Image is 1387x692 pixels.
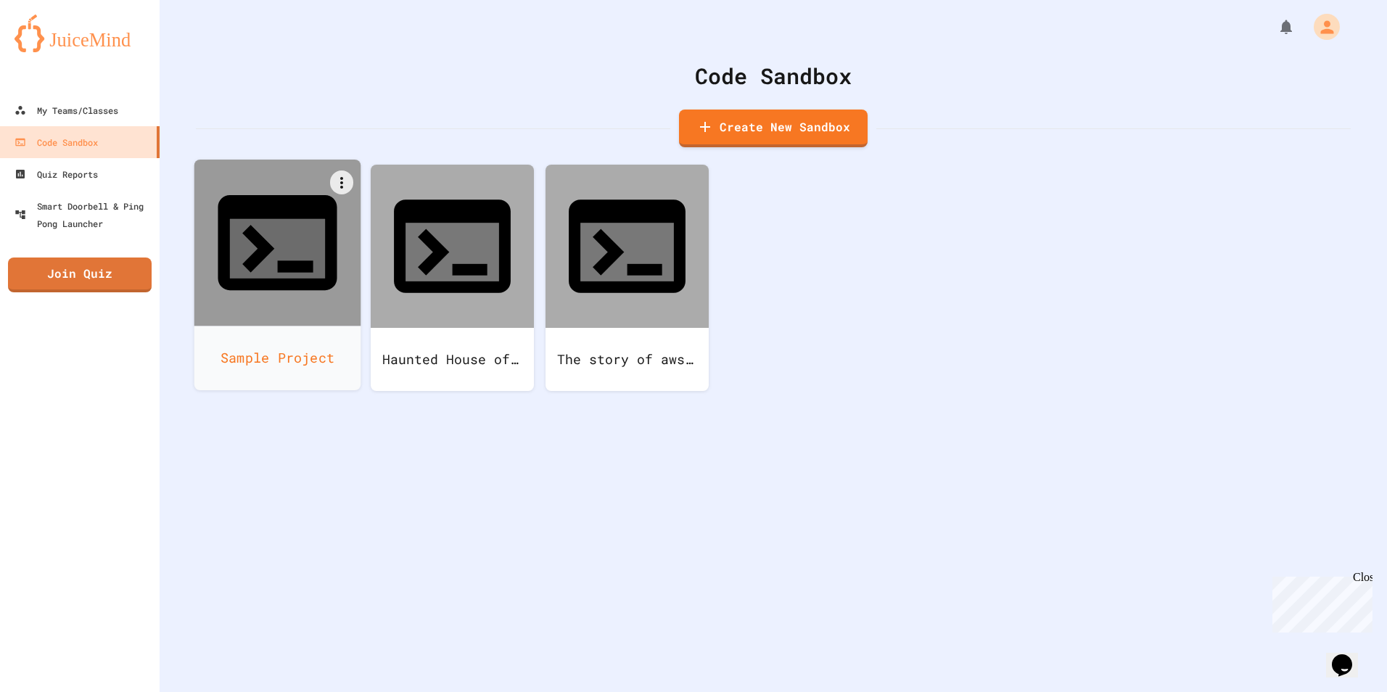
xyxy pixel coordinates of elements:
[546,165,709,391] a: The story of awsomeness
[1251,15,1298,39] div: My Notifications
[194,160,361,390] a: Sample Project
[15,197,154,232] div: Smart Doorbell & Ping Pong Launcher
[15,102,118,119] div: My Teams/Classes
[1326,634,1372,677] iframe: chat widget
[15,15,145,52] img: logo-orange.svg
[194,326,361,390] div: Sample Project
[371,165,534,391] a: Haunted House of Spooky Rooms
[371,328,534,391] div: Haunted House of Spooky Rooms
[1267,571,1372,633] iframe: chat widget
[1298,10,1343,44] div: My Account
[6,6,100,92] div: Chat with us now!Close
[679,110,868,147] a: Create New Sandbox
[8,258,152,292] a: Join Quiz
[15,165,98,183] div: Quiz Reports
[196,59,1351,92] div: Code Sandbox
[546,328,709,391] div: The story of awsomeness
[15,133,98,151] div: Code Sandbox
